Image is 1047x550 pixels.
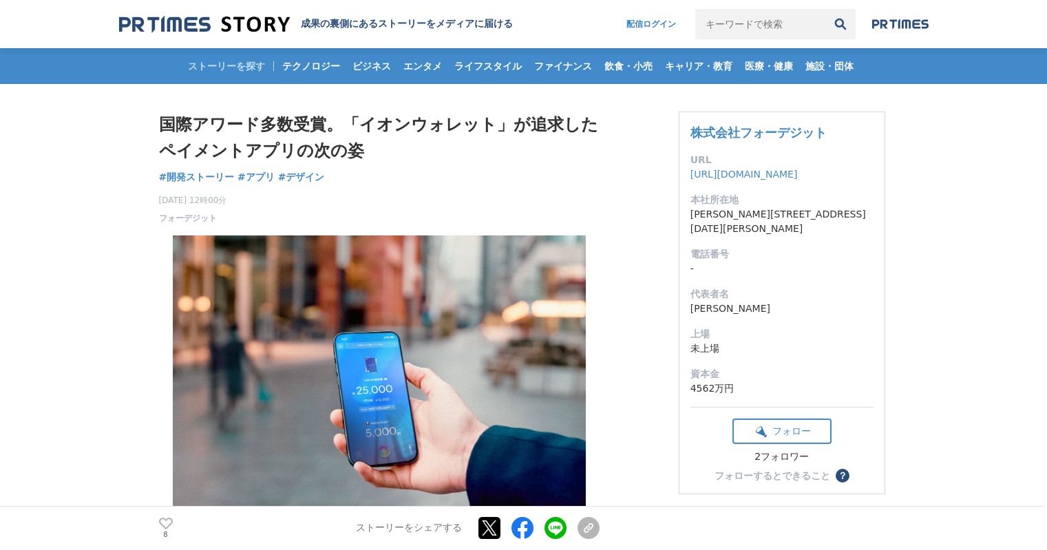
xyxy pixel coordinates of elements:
img: 成果の裏側にあるストーリーをメディアに届ける [119,15,290,34]
a: テクノロジー [277,48,346,84]
span: 施設・団体 [800,60,859,72]
dt: 本社所在地 [690,193,874,207]
span: 医療・健康 [739,60,799,72]
dd: [PERSON_NAME][STREET_ADDRESS][DATE][PERSON_NAME] [690,207,874,236]
a: #アプリ [237,170,275,184]
a: フォーデジット [159,212,217,224]
div: フォローするとできること [715,471,830,480]
span: ライフスタイル [449,60,527,72]
a: キャリア・教育 [659,48,738,84]
a: #開発ストーリー [159,170,235,184]
dt: 代表者名 [690,287,874,302]
button: ？ [836,469,849,483]
span: ？ [838,471,847,480]
span: ファイナンス [529,60,597,72]
span: ビジネス [347,60,396,72]
h1: 国際アワード多数受賞。「イオンウォレット」が追求したペイメントアプリの次の姿 [159,112,600,165]
button: フォロー [732,419,832,444]
a: ファイナンス [529,48,597,84]
img: prtimes [872,19,929,30]
dt: 資本金 [690,367,874,381]
p: ストーリーをシェアする [356,522,462,535]
p: 8 [159,531,173,538]
button: 検索 [825,9,856,39]
dt: URL [690,153,874,167]
span: #開発ストーリー [159,171,235,183]
input: キーワードで検索 [695,9,825,39]
div: 2フォロワー [732,451,832,463]
span: #デザイン [278,171,325,183]
dd: 4562万円 [690,381,874,396]
span: 飲食・小売 [599,60,658,72]
span: #アプリ [237,171,275,183]
dt: 電話番号 [690,247,874,262]
a: ビジネス [347,48,396,84]
a: 施設・団体 [800,48,859,84]
span: テクノロジー [277,60,346,72]
dt: 上場 [690,327,874,341]
span: [DATE] 12時00分 [159,194,227,207]
dd: - [690,262,874,276]
a: 成果の裏側にあるストーリーをメディアに届ける 成果の裏側にあるストーリーをメディアに届ける [119,15,513,34]
img: thumbnail_8e521200-8f66-11ef-a864-3fa6a8b93644.png [173,235,586,545]
span: キャリア・教育 [659,60,738,72]
dd: 未上場 [690,341,874,356]
a: 飲食・小売 [599,48,658,84]
dd: [PERSON_NAME] [690,302,874,316]
a: ライフスタイル [449,48,527,84]
a: [URL][DOMAIN_NAME] [690,169,798,180]
a: エンタメ [398,48,447,84]
a: 医療・健康 [739,48,799,84]
h2: 成果の裏側にあるストーリーをメディアに届ける [301,18,513,30]
span: エンタメ [398,60,447,72]
a: #デザイン [278,170,325,184]
a: 配信ログイン [613,9,690,39]
a: 株式会社フォーデジット [690,125,827,140]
